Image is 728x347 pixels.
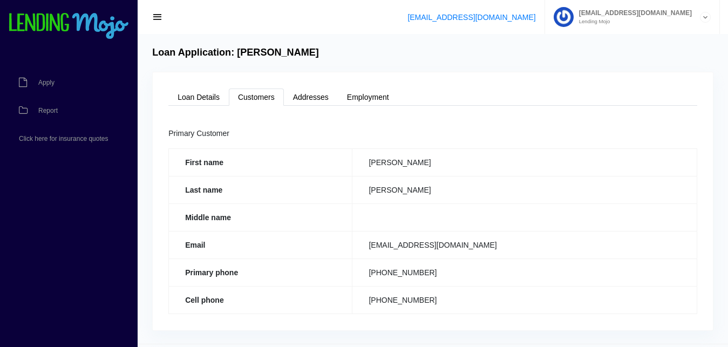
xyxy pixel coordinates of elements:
td: [PERSON_NAME] [352,148,697,176]
th: First name [169,148,352,176]
h4: Loan Application: [PERSON_NAME] [152,47,319,59]
td: [PHONE_NUMBER] [352,286,697,314]
th: Primary phone [169,258,352,286]
td: [PERSON_NAME] [352,176,697,203]
img: Profile image [554,7,574,27]
small: Lending Mojo [574,19,692,24]
th: Middle name [169,203,352,231]
div: Primary Customer [168,127,697,140]
a: Employment [338,89,398,106]
a: Addresses [284,89,338,106]
td: [PHONE_NUMBER] [352,258,697,286]
th: Email [169,231,352,258]
img: logo-small.png [8,13,130,40]
th: Last name [169,176,352,203]
a: [EMAIL_ADDRESS][DOMAIN_NAME] [407,13,535,22]
span: Apply [38,79,55,86]
td: [EMAIL_ADDRESS][DOMAIN_NAME] [352,231,697,258]
span: Click here for insurance quotes [19,135,108,142]
a: Customers [229,89,284,106]
th: Cell phone [169,286,352,314]
span: [EMAIL_ADDRESS][DOMAIN_NAME] [574,10,692,16]
span: Report [38,107,58,114]
a: Loan Details [168,89,229,106]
